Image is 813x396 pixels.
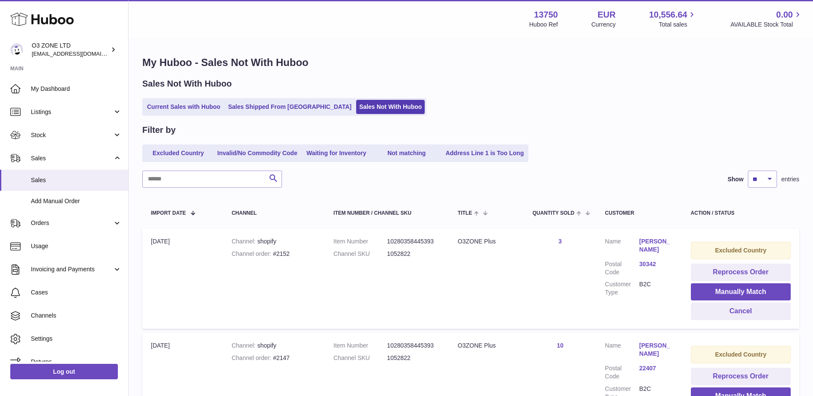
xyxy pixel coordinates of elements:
[557,342,564,349] a: 10
[302,146,371,160] a: Waiting for Inventory
[387,342,441,350] dd: 10280358445393
[31,219,113,227] span: Orders
[691,264,791,281] button: Reprocess Order
[333,210,441,216] div: Item Number / Channel SKU
[142,78,232,90] h2: Sales Not With Huboo
[387,354,441,362] dd: 1052822
[639,342,674,358] a: [PERSON_NAME]
[10,364,118,379] a: Log out
[691,368,791,385] button: Reprocess Order
[730,21,803,29] span: AVAILABLE Stock Total
[728,175,744,183] label: Show
[231,342,316,350] div: shopify
[649,9,687,21] span: 10,556.64
[333,342,387,350] dt: Item Number
[591,21,616,29] div: Currency
[231,250,316,258] div: #2152
[231,250,273,257] strong: Channel order
[231,354,316,362] div: #2147
[142,124,176,136] h2: Filter by
[443,146,527,160] a: Address Line 1 is Too Long
[333,354,387,362] dt: Channel SKU
[639,280,674,297] dd: B2C
[142,56,799,69] h1: My Huboo - Sales Not With Huboo
[605,210,674,216] div: Customer
[458,237,515,246] div: O3ZONE Plus
[231,342,257,349] strong: Channel
[214,146,300,160] a: Invalid/No Commodity Code
[31,154,113,162] span: Sales
[458,342,515,350] div: O3ZONE Plus
[691,210,791,216] div: Action / Status
[31,131,113,139] span: Stock
[333,237,387,246] dt: Item Number
[532,210,574,216] span: Quantity Sold
[32,42,109,58] div: O3 ZONE LTD
[458,210,472,216] span: Title
[31,358,122,366] span: Returns
[715,351,766,358] strong: Excluded Country
[142,229,223,329] td: [DATE]
[730,9,803,29] a: 0.00 AVAILABLE Stock Total
[32,50,126,57] span: [EMAIL_ADDRESS][DOMAIN_NAME]
[333,250,387,258] dt: Channel SKU
[31,312,122,320] span: Channels
[691,283,791,301] button: Manually Match
[31,85,122,93] span: My Dashboard
[372,146,441,160] a: Not matching
[31,265,113,273] span: Invoicing and Payments
[639,364,674,372] a: 22407
[10,43,23,56] img: hello@o3zoneltd.co.uk
[231,210,316,216] div: Channel
[691,303,791,320] button: Cancel
[31,288,122,297] span: Cases
[31,335,122,343] span: Settings
[529,21,558,29] div: Huboo Ref
[605,280,639,297] dt: Customer Type
[605,364,639,381] dt: Postal Code
[781,175,799,183] span: entries
[649,9,697,29] a: 10,556.64 Total sales
[387,250,441,258] dd: 1052822
[31,176,122,184] span: Sales
[387,237,441,246] dd: 10280358445393
[605,342,639,360] dt: Name
[597,9,615,21] strong: EUR
[776,9,793,21] span: 0.00
[31,242,122,250] span: Usage
[534,9,558,21] strong: 13750
[639,260,674,268] a: 30342
[231,237,316,246] div: shopify
[231,354,273,361] strong: Channel order
[605,237,639,256] dt: Name
[144,100,223,114] a: Current Sales with Huboo
[659,21,697,29] span: Total sales
[715,247,766,254] strong: Excluded Country
[225,100,354,114] a: Sales Shipped From [GEOGRAPHIC_DATA]
[558,238,562,245] a: 3
[151,210,186,216] span: Import date
[356,100,425,114] a: Sales Not With Huboo
[31,197,122,205] span: Add Manual Order
[144,146,213,160] a: Excluded Country
[31,108,113,116] span: Listings
[605,260,639,276] dt: Postal Code
[231,238,257,245] strong: Channel
[639,237,674,254] a: [PERSON_NAME]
